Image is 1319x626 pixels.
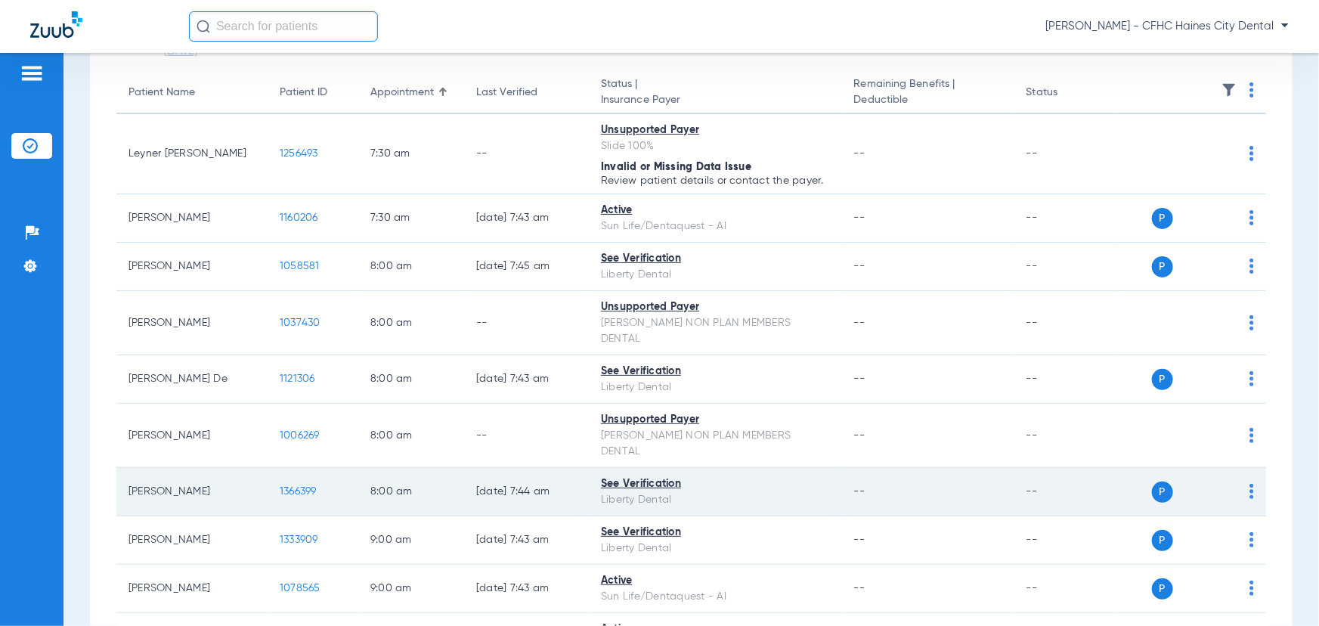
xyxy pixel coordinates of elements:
div: Last Verified [476,85,577,101]
img: group-dot-blue.svg [1249,428,1254,443]
td: [DATE] 7:43 AM [464,565,589,613]
div: Sun Life/Dentaquest - AI [601,589,830,605]
div: Liberty Dental [601,541,830,556]
img: hamburger-icon [20,64,44,82]
td: 7:30 AM [358,194,464,243]
div: See Verification [601,525,830,541]
img: Zuub Logo [30,11,82,38]
span: 1078565 [280,583,320,593]
td: -- [1014,565,1116,613]
td: [PERSON_NAME] [116,468,268,516]
td: -- [1014,291,1116,355]
td: 8:00 AM [358,355,464,404]
div: See Verification [601,476,830,492]
img: group-dot-blue.svg [1249,259,1254,274]
td: [PERSON_NAME] [116,565,268,613]
div: Patient Name [128,85,255,101]
td: -- [464,404,589,468]
div: Liberty Dental [601,492,830,508]
div: Active [601,573,830,589]
span: P [1152,208,1173,229]
div: Unsupported Payer [601,299,830,315]
td: -- [1014,516,1116,565]
td: 8:00 AM [358,291,464,355]
span: Deductible [854,92,1002,108]
img: group-dot-blue.svg [1249,484,1254,499]
input: Search for patients [189,11,378,42]
div: [PERSON_NAME] NON PLAN MEMBERS DENTAL [601,428,830,460]
span: P [1152,578,1173,600]
td: 8:00 AM [358,468,464,516]
span: 1121306 [280,373,315,384]
div: Sun Life/Dentaquest - AI [601,218,830,234]
span: -- [854,318,865,328]
span: -- [854,535,865,545]
div: Liberty Dental [601,267,830,283]
img: group-dot-blue.svg [1249,146,1254,161]
td: [PERSON_NAME] [116,404,268,468]
span: 1256493 [280,148,318,159]
img: group-dot-blue.svg [1249,210,1254,225]
td: [PERSON_NAME] De [116,355,268,404]
iframe: Chat Widget [1243,553,1319,626]
div: Patient ID [280,85,327,101]
span: -- [854,148,865,159]
th: Status | [589,72,842,114]
td: 9:00 AM [358,565,464,613]
img: group-dot-blue.svg [1249,315,1254,330]
span: 1037430 [280,318,320,328]
span: Insurance Payer [601,92,830,108]
td: [PERSON_NAME] [116,243,268,291]
div: Slide 100% [601,138,830,154]
div: Active [601,203,830,218]
img: filter.svg [1221,82,1237,98]
div: [PERSON_NAME] NON PLAN MEMBERS DENTAL [601,315,830,347]
p: Review patient details or contact the payer. [601,175,830,186]
div: Appointment [370,85,434,101]
td: -- [1014,114,1116,194]
span: 1333909 [280,535,318,545]
div: Appointment [370,85,452,101]
span: P [1152,256,1173,277]
th: Remaining Benefits | [842,72,1014,114]
td: 9:00 AM [358,516,464,565]
td: [DATE] 7:43 AM [464,516,589,565]
img: group-dot-blue.svg [1249,82,1254,98]
span: P [1152,369,1173,390]
td: 8:00 AM [358,243,464,291]
span: 1160206 [280,212,318,223]
div: Unsupported Payer [601,122,830,138]
img: group-dot-blue.svg [1249,532,1254,547]
span: 1006269 [280,430,320,441]
div: Patient Name [128,85,195,101]
span: [PERSON_NAME] - CFHC Haines City Dental [1045,19,1289,34]
td: -- [1014,355,1116,404]
div: See Verification [601,251,830,267]
td: [DATE] 7:43 AM [464,194,589,243]
span: -- [854,583,865,593]
span: 1366399 [280,486,317,497]
td: [DATE] 7:44 AM [464,468,589,516]
div: Unsupported Payer [601,412,830,428]
td: [PERSON_NAME] [116,194,268,243]
span: 1058581 [280,261,320,271]
td: -- [1014,404,1116,468]
td: Leyner [PERSON_NAME] [116,114,268,194]
td: [DATE] 7:43 AM [464,355,589,404]
td: -- [464,291,589,355]
div: Last Verified [476,85,537,101]
td: -- [1014,243,1116,291]
td: -- [464,114,589,194]
div: Liberty Dental [601,380,830,395]
td: [PERSON_NAME] [116,291,268,355]
span: P [1152,530,1173,551]
td: [DATE] 7:45 AM [464,243,589,291]
div: See Verification [601,364,830,380]
img: Search Icon [197,20,210,33]
div: Patient ID [280,85,346,101]
span: -- [854,430,865,441]
td: -- [1014,194,1116,243]
span: -- [854,261,865,271]
span: P [1152,482,1173,503]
